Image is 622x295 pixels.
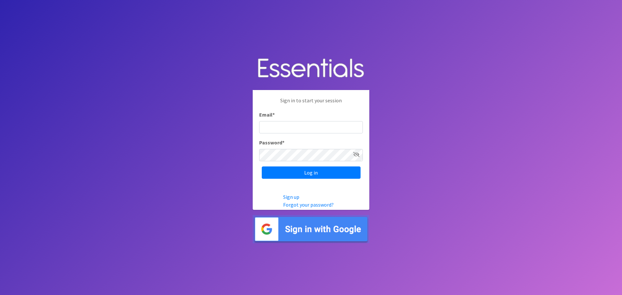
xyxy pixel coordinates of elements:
[272,111,275,118] abbr: required
[259,96,363,111] p: Sign in to start your session
[282,139,284,146] abbr: required
[259,139,284,146] label: Password
[283,201,334,208] a: Forgot your password?
[259,111,275,119] label: Email
[253,52,369,85] img: Human Essentials
[262,166,361,179] input: Log in
[253,215,369,243] img: Sign in with Google
[283,194,299,200] a: Sign up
